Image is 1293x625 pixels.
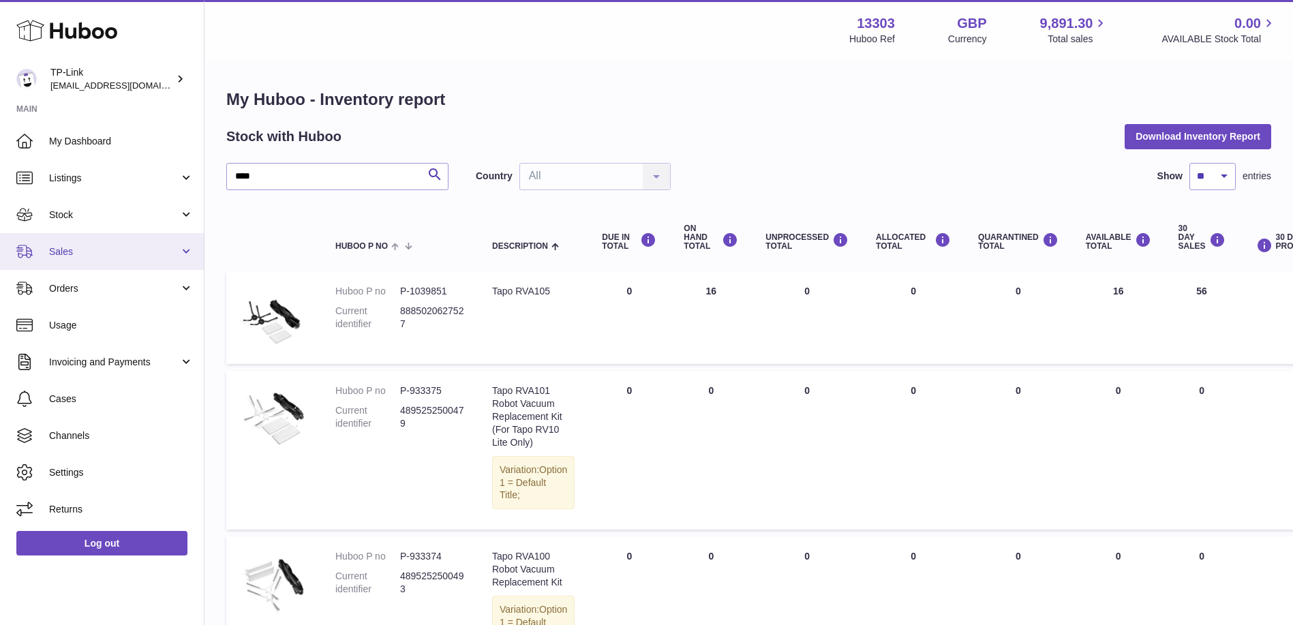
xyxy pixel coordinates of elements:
[492,456,575,510] div: Variation:
[492,285,575,298] div: Tapo RVA105
[49,356,179,369] span: Invoicing and Payments
[49,172,179,185] span: Listings
[240,384,308,453] img: product image
[948,33,987,46] div: Currency
[862,371,964,530] td: 0
[16,531,187,555] a: Log out
[588,271,670,364] td: 0
[876,232,951,251] div: ALLOCATED Total
[400,570,465,596] dd: 4895252500493
[226,127,341,146] h2: Stock with Huboo
[1048,33,1108,46] span: Total sales
[1040,14,1093,33] span: 9,891.30
[49,245,179,258] span: Sales
[1165,371,1239,530] td: 0
[492,242,548,251] span: Description
[1165,271,1239,364] td: 56
[335,570,400,596] dt: Current identifier
[49,503,194,516] span: Returns
[1016,551,1021,562] span: 0
[1125,124,1271,149] button: Download Inventory Report
[1157,170,1183,183] label: Show
[862,271,964,364] td: 0
[49,393,194,406] span: Cases
[1072,271,1165,364] td: 16
[400,305,465,331] dd: 8885020627527
[752,271,862,364] td: 0
[400,404,465,430] dd: 4895252500479
[335,384,400,397] dt: Huboo P no
[752,371,862,530] td: 0
[1086,232,1151,251] div: AVAILABLE Total
[857,14,895,33] strong: 13303
[400,550,465,563] dd: P-933374
[49,135,194,148] span: My Dashboard
[1016,385,1021,396] span: 0
[16,69,37,89] img: gaby.chen@tp-link.com
[335,285,400,298] dt: Huboo P no
[400,384,465,397] dd: P-933375
[1161,14,1277,46] a: 0.00 AVAILABLE Stock Total
[684,224,738,251] div: ON HAND Total
[1161,33,1277,46] span: AVAILABLE Stock Total
[670,371,752,530] td: 0
[49,429,194,442] span: Channels
[500,464,567,501] span: Option 1 = Default Title;
[335,305,400,331] dt: Current identifier
[1016,286,1021,296] span: 0
[49,319,194,332] span: Usage
[1072,371,1165,530] td: 0
[50,66,173,92] div: TP-Link
[588,371,670,530] td: 0
[400,285,465,298] dd: P-1039851
[602,232,656,251] div: DUE IN TOTAL
[978,232,1059,251] div: QUARANTINED Total
[476,170,513,183] label: Country
[1243,170,1271,183] span: entries
[49,466,194,479] span: Settings
[240,550,308,618] img: product image
[1040,14,1109,46] a: 9,891.30 Total sales
[335,242,388,251] span: Huboo P no
[335,550,400,563] dt: Huboo P no
[50,80,200,91] span: [EMAIL_ADDRESS][DOMAIN_NAME]
[492,384,575,448] div: Tapo RVA101 Robot Vacuum Replacement Kit (For Tapo RV10 Lite Only)
[1234,14,1261,33] span: 0.00
[226,89,1271,110] h1: My Huboo - Inventory report
[240,285,308,347] img: product image
[957,14,986,33] strong: GBP
[765,232,849,251] div: UNPROCESSED Total
[49,209,179,222] span: Stock
[492,550,575,589] div: Tapo RVA100 Robot Vacuum Replacement Kit
[335,404,400,430] dt: Current identifier
[849,33,895,46] div: Huboo Ref
[670,271,752,364] td: 16
[49,282,179,295] span: Orders
[1178,224,1226,251] div: 30 DAY SALES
